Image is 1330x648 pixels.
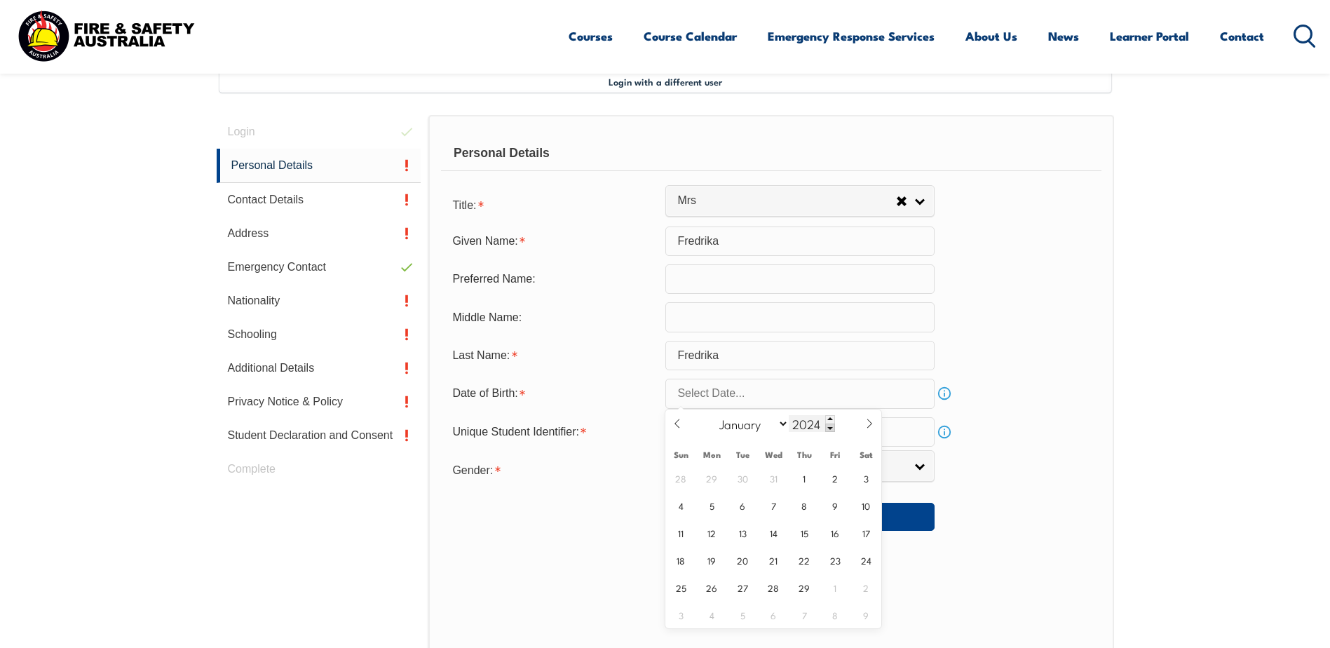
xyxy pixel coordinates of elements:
span: February 6, 2024 [729,492,756,519]
span: Wed [758,450,789,459]
span: March 5, 2024 [729,601,756,628]
span: February 7, 2024 [760,492,787,519]
span: February 26, 2024 [698,574,726,601]
span: Tue [727,450,758,459]
span: January 28, 2024 [667,464,695,492]
a: Additional Details [217,351,421,385]
span: January 30, 2024 [729,464,756,492]
span: March 4, 2024 [698,601,726,628]
a: Personal Details [217,149,421,183]
select: Month [712,414,789,433]
span: Sat [850,450,881,459]
div: Given Name is required. [441,228,665,255]
input: Select Date... [665,379,935,408]
span: Mrs [677,194,896,208]
span: February 15, 2024 [791,519,818,546]
span: February 19, 2024 [698,546,726,574]
div: Last Name is required. [441,342,665,369]
span: February 9, 2024 [822,492,849,519]
span: February 3, 2024 [853,464,880,492]
a: Contact Details [217,183,421,217]
span: March 6, 2024 [760,601,787,628]
div: Gender is required. [441,455,665,483]
a: Contact [1220,18,1264,55]
span: March 9, 2024 [853,601,880,628]
span: February 18, 2024 [667,546,695,574]
div: Preferred Name: [441,266,665,292]
a: Student Declaration and Consent [217,419,421,452]
span: February 21, 2024 [760,546,787,574]
span: February 27, 2024 [729,574,756,601]
span: February 1, 2024 [791,464,818,492]
a: Course Calendar [644,18,737,55]
span: January 29, 2024 [698,464,726,492]
span: February 14, 2024 [760,519,787,546]
div: Title is required. [441,190,665,218]
div: Unique Student Identifier is required. [441,419,665,445]
span: Mon [696,450,727,459]
span: March 1, 2024 [822,574,849,601]
span: February 8, 2024 [791,492,818,519]
span: February 20, 2024 [729,546,756,574]
a: Emergency Contact [217,250,421,284]
span: February 25, 2024 [667,574,695,601]
a: Learner Portal [1110,18,1189,55]
span: March 8, 2024 [822,601,849,628]
span: March 2, 2024 [853,574,880,601]
a: Courses [569,18,613,55]
a: Privacy Notice & Policy [217,385,421,419]
span: February 13, 2024 [729,519,756,546]
span: Gender: [452,464,493,476]
span: February 29, 2024 [791,574,818,601]
span: Title: [452,199,476,211]
a: Schooling [217,318,421,351]
a: About Us [965,18,1017,55]
a: Info [935,422,954,442]
span: February 23, 2024 [822,546,849,574]
span: March 3, 2024 [667,601,695,628]
span: January 31, 2024 [760,464,787,492]
span: February 5, 2024 [698,492,726,519]
a: Info [935,384,954,403]
div: Date of Birth is required. [441,380,665,407]
span: Fri [820,450,850,459]
span: Login with a different user [609,76,722,87]
span: February 17, 2024 [853,519,880,546]
span: February 24, 2024 [853,546,880,574]
div: Personal Details [441,136,1101,171]
a: Emergency Response Services [768,18,935,55]
span: February 16, 2024 [822,519,849,546]
input: Year [789,415,835,432]
span: Thu [789,450,820,459]
span: February 11, 2024 [667,519,695,546]
a: News [1048,18,1079,55]
span: February 28, 2024 [760,574,787,601]
span: February 2, 2024 [822,464,849,492]
span: February 4, 2024 [667,492,695,519]
span: February 22, 2024 [791,546,818,574]
span: February 10, 2024 [853,492,880,519]
div: Middle Name: [441,304,665,330]
span: March 7, 2024 [791,601,818,628]
span: February 12, 2024 [698,519,726,546]
a: Address [217,217,421,250]
a: Nationality [217,284,421,318]
span: Sun [665,450,696,459]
